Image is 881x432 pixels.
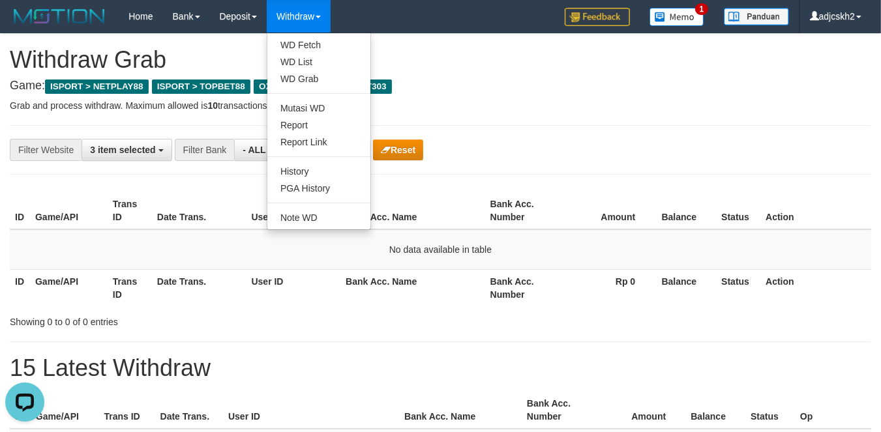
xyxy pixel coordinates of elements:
img: MOTION_logo.png [10,7,109,26]
div: Showing 0 to 0 of 0 entries [10,310,357,328]
th: User ID [246,269,341,306]
a: Report [267,117,370,134]
th: Action [760,192,871,229]
th: Amount [563,192,655,229]
a: History [267,163,370,180]
th: Date Trans. [155,392,223,429]
th: Trans ID [108,269,152,306]
th: Action [760,269,871,306]
th: Game/API [30,192,108,229]
div: Filter Website [10,139,82,161]
th: Op [795,392,871,429]
th: Balance [685,392,745,429]
a: WD List [267,53,370,70]
button: - ALL - [234,139,287,161]
h4: Game: [10,79,871,93]
th: Status [716,269,760,306]
span: 1 [695,3,709,15]
span: ISPORT > TOPBET88 [152,79,250,94]
th: Bank Acc. Name [399,392,522,429]
th: Bank Acc. Name [340,269,485,306]
th: Balance [655,192,716,229]
p: Grab and process withdraw. Maximum allowed is transactions. [10,99,871,112]
th: Trans ID [99,392,155,429]
th: Bank Acc. Number [485,269,563,306]
th: Status [716,192,760,229]
th: ID [10,192,30,229]
a: WD Grab [267,70,370,87]
th: Bank Acc. Number [522,392,608,429]
a: WD Fetch [267,36,370,53]
th: User ID [246,192,341,229]
div: Filter Bank [175,139,235,161]
a: Report Link [267,134,370,151]
a: PGA History [267,180,370,197]
a: Mutasi WD [267,100,370,117]
span: OXPLAY > BONANZASLOT303 [254,79,392,94]
td: No data available in table [10,229,871,270]
button: Open LiveChat chat widget [5,5,44,44]
th: Game/API [30,269,108,306]
button: 3 item selected [82,139,172,161]
th: User ID [223,392,399,429]
img: panduan.png [724,8,789,25]
th: Balance [655,269,716,306]
th: Date Trans. [152,192,246,229]
img: Button%20Memo.svg [650,8,704,26]
th: Bank Acc. Name [340,192,485,229]
h1: 15 Latest Withdraw [10,355,871,381]
span: 3 item selected [90,145,155,155]
th: Rp 0 [563,269,655,306]
strong: 10 [207,100,218,111]
th: Trans ID [108,192,152,229]
th: Status [745,392,795,429]
button: Reset [373,139,423,160]
th: ID [10,269,30,306]
th: Amount [608,392,685,429]
th: Date Trans. [152,269,246,306]
img: Feedback.jpg [565,8,630,26]
span: - ALL - [243,145,271,155]
span: ISPORT > NETPLAY88 [45,79,149,94]
th: Game/API [31,392,99,429]
th: Bank Acc. Number [485,192,563,229]
a: Note WD [267,209,370,226]
h1: Withdraw Grab [10,47,871,73]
